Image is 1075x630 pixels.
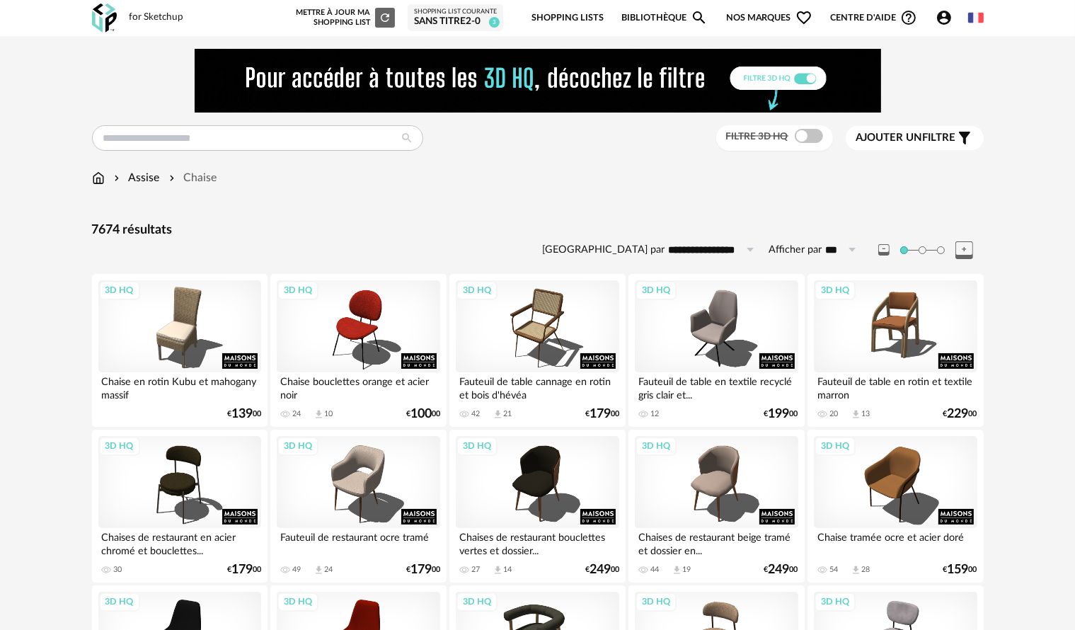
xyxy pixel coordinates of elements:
[628,430,804,583] a: 3D HQ Chaises de restaurant beige tramé et dossier en... 44 Download icon 19 €24900
[900,9,917,26] span: Help Circle Outline icon
[691,9,708,26] span: Magnify icon
[449,430,625,583] a: 3D HQ Chaises de restaurant bouclettes vertes et dossier... 27 Download icon 14 €24900
[231,409,253,419] span: 139
[621,1,708,35] a: BibliothèqueMagnify icon
[856,132,923,143] span: Ajouter un
[814,372,977,401] div: Fauteuil de table en rotin et textile marron
[590,409,611,419] span: 179
[650,409,659,419] div: 12
[682,565,691,575] div: 19
[503,409,512,419] div: 21
[635,528,798,556] div: Chaises de restaurant beige tramé et dossier en...
[764,409,798,419] div: € 00
[672,565,682,575] span: Download icon
[636,592,677,611] div: 3D HQ
[227,409,261,419] div: € 00
[489,17,500,28] span: 3
[815,281,856,299] div: 3D HQ
[585,409,619,419] div: € 00
[292,565,301,575] div: 49
[829,409,838,419] div: 20
[861,409,870,419] div: 13
[406,409,440,419] div: € 00
[948,565,969,575] span: 159
[410,565,432,575] span: 179
[414,8,497,16] div: Shopping List courante
[92,170,105,186] img: svg+xml;base64,PHN2ZyB3aWR0aD0iMTYiIGhlaWdodD0iMTciIHZpZXdCb3g9IjAgMCAxNiAxNyIgZmlsbD0ibm9uZSIgeG...
[231,565,253,575] span: 179
[414,16,497,28] div: Sans titre2-0
[292,409,301,419] div: 24
[636,437,677,455] div: 3D HQ
[956,130,973,147] span: Filter icon
[410,409,432,419] span: 100
[856,131,956,145] span: filtre
[449,274,625,427] a: 3D HQ Fauteuil de table cannage en rotin et bois d'hévéa 42 Download icon 21 €17900
[111,170,160,186] div: Assise
[636,281,677,299] div: 3D HQ
[406,565,440,575] div: € 00
[324,409,333,419] div: 10
[227,565,261,575] div: € 00
[456,437,498,455] div: 3D HQ
[493,409,503,420] span: Download icon
[111,170,122,186] img: svg+xml;base64,PHN2ZyB3aWR0aD0iMTYiIGhlaWdodD0iMTYiIHZpZXdCb3g9IjAgMCAxNiAxNiIgZmlsbD0ibm9uZSIgeG...
[314,565,324,575] span: Download icon
[277,528,439,556] div: Fauteuil de restaurant ocre tramé
[456,281,498,299] div: 3D HQ
[99,281,140,299] div: 3D HQ
[968,10,984,25] img: fr
[815,592,856,611] div: 3D HQ
[456,528,619,556] div: Chaises de restaurant bouclettes vertes et dossier...
[92,274,268,427] a: 3D HQ Chaise en rotin Kubu et mahogany massif €13900
[726,132,788,142] span: Filtre 3D HQ
[277,281,318,299] div: 3D HQ
[293,8,395,28] div: Mettre à jour ma Shopping List
[764,565,798,575] div: € 00
[456,592,498,611] div: 3D HQ
[815,437,856,455] div: 3D HQ
[92,430,268,583] a: 3D HQ Chaises de restaurant en acier chromé et bouclettes... 30 €17900
[943,409,977,419] div: € 00
[726,1,812,35] span: Nos marques
[277,437,318,455] div: 3D HQ
[471,409,480,419] div: 42
[277,592,318,611] div: 3D HQ
[98,372,261,401] div: Chaise en rotin Kubu et mahogany massif
[814,528,977,556] div: Chaise tramée ocre et acier doré
[195,49,881,113] img: FILTRE%20HQ%20NEW_V1%20(4).gif
[99,592,140,611] div: 3D HQ
[92,4,117,33] img: OXP
[846,126,984,150] button: Ajouter unfiltre Filter icon
[92,222,984,239] div: 7674 résultats
[769,409,790,419] span: 199
[314,409,324,420] span: Download icon
[807,430,983,583] a: 3D HQ Chaise tramée ocre et acier doré 54 Download icon 28 €15900
[130,11,184,24] div: for Sketchup
[635,372,798,401] div: Fauteuil de table en textile recyclé gris clair et...
[270,274,446,427] a: 3D HQ Chaise bouclettes orange et acier noir 24 Download icon 10 €10000
[471,565,480,575] div: 27
[936,9,959,26] span: Account Circle icon
[456,372,619,401] div: Fauteuil de table cannage en rotin et bois d'hévéa
[270,430,446,583] a: 3D HQ Fauteuil de restaurant ocre tramé 49 Download icon 24 €17900
[830,9,917,26] span: Centre d'aideHelp Circle Outline icon
[807,274,983,427] a: 3D HQ Fauteuil de table en rotin et textile marron 20 Download icon 13 €22900
[98,528,261,556] div: Chaises de restaurant en acier chromé et bouclettes...
[829,565,838,575] div: 54
[414,8,497,28] a: Shopping List courante Sans titre2-0 3
[861,565,870,575] div: 28
[851,565,861,575] span: Download icon
[493,565,503,575] span: Download icon
[114,565,122,575] div: 30
[531,1,604,35] a: Shopping Lists
[948,409,969,419] span: 229
[851,409,861,420] span: Download icon
[769,244,822,257] label: Afficher par
[795,9,812,26] span: Heart Outline icon
[650,565,659,575] div: 44
[543,244,665,257] label: [GEOGRAPHIC_DATA] par
[379,13,391,21] span: Refresh icon
[769,565,790,575] span: 249
[590,565,611,575] span: 249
